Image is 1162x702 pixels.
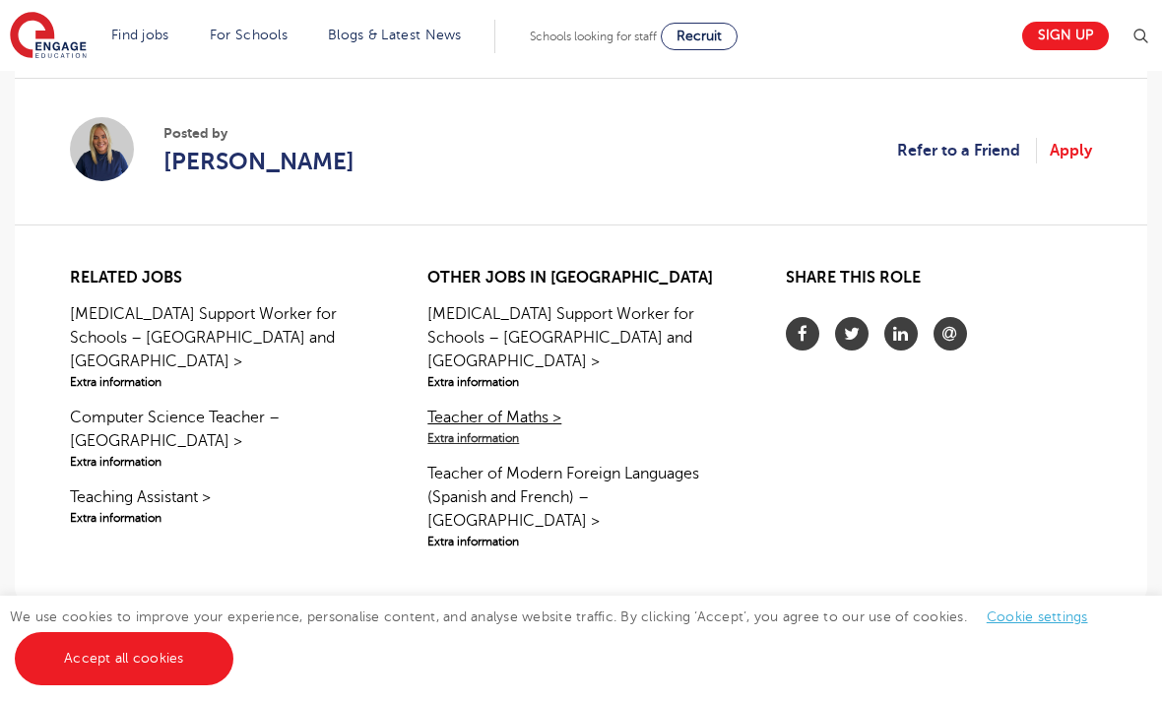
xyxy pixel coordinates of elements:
a: [MEDICAL_DATA] Support Worker for Schools – [GEOGRAPHIC_DATA] and [GEOGRAPHIC_DATA] >Extra inform... [427,302,734,391]
span: Extra information [427,429,734,447]
a: Teacher of Modern Foreign Languages (Spanish and French) – [GEOGRAPHIC_DATA] >Extra information [427,462,734,550]
span: We use cookies to improve your experience, personalise content, and analyse website traffic. By c... [10,609,1108,666]
span: Schools looking for staff [530,30,657,43]
a: Refer to a Friend [897,138,1037,163]
a: For Schools [210,28,288,42]
span: Extra information [427,533,734,550]
a: [MEDICAL_DATA] Support Worker for Schools – [GEOGRAPHIC_DATA] and [GEOGRAPHIC_DATA] >Extra inform... [70,302,376,391]
a: Teaching Assistant >Extra information [70,485,376,527]
span: Recruit [677,29,722,43]
a: Accept all cookies [15,632,233,685]
a: Cookie settings [987,609,1088,624]
a: [PERSON_NAME] [163,144,355,179]
img: Engage Education [10,12,87,61]
a: Recruit [661,23,738,50]
h2: Share this role [786,269,1092,297]
span: Extra information [70,373,376,391]
a: Computer Science Teacher – [GEOGRAPHIC_DATA] >Extra information [70,406,376,471]
a: Apply [1050,138,1092,163]
span: Extra information [427,373,734,391]
h2: Other jobs in [GEOGRAPHIC_DATA] [427,269,734,287]
a: Sign up [1022,22,1109,50]
span: Posted by [163,123,355,144]
span: Extra information [70,453,376,471]
a: Find jobs [111,28,169,42]
a: Teacher of Maths >Extra information [427,406,734,447]
span: Extra information [70,509,376,527]
a: Blogs & Latest News [328,28,462,42]
h2: Related jobs [70,269,376,287]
